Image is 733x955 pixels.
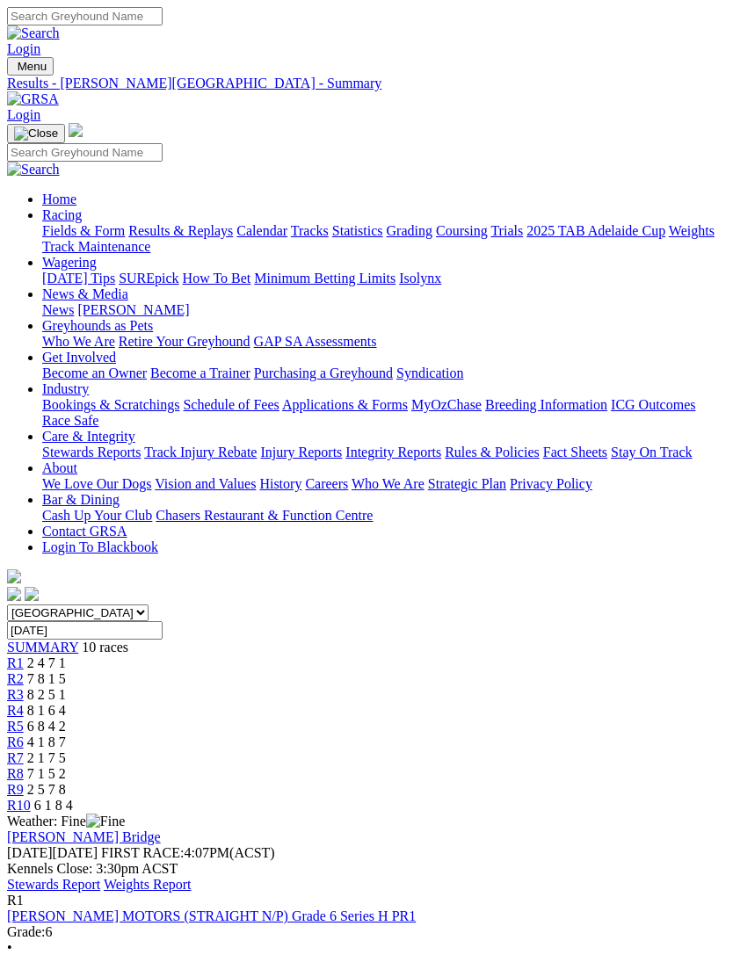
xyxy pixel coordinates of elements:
a: Bookings & Scratchings [42,397,179,412]
a: [PERSON_NAME] MOTORS (STRAIGHT N/P) Grade 6 Series H PR1 [7,908,416,923]
a: R1 [7,655,24,670]
a: Who We Are [42,334,115,349]
a: Race Safe [42,413,98,428]
a: Bar & Dining [42,492,120,507]
a: Weights Report [104,877,192,892]
div: Industry [42,397,726,429]
a: [PERSON_NAME] [77,302,189,317]
a: [DATE] Tips [42,271,115,286]
a: Industry [42,381,89,396]
a: Statistics [332,223,383,238]
a: History [259,476,301,491]
img: Search [7,162,60,177]
span: R6 [7,734,24,749]
span: 2 1 7 5 [27,750,66,765]
a: GAP SA Assessments [254,334,377,349]
span: Menu [18,60,47,73]
a: Stay On Track [611,445,692,459]
a: Calendar [236,223,287,238]
div: About [42,476,726,492]
a: Stewards Report [7,877,100,892]
a: Schedule of Fees [183,397,279,412]
div: Greyhounds as Pets [42,334,726,350]
a: Get Involved [42,350,116,365]
a: How To Bet [183,271,251,286]
a: Cash Up Your Club [42,508,152,523]
a: Wagering [42,255,97,270]
img: logo-grsa-white.png [69,123,83,137]
a: Results - [PERSON_NAME][GEOGRAPHIC_DATA] - Summary [7,76,726,91]
a: Retire Your Greyhound [119,334,250,349]
input: Search [7,143,163,162]
a: Weights [669,223,715,238]
span: SUMMARY [7,640,78,655]
input: Search [7,7,163,25]
img: Close [14,127,58,141]
a: R9 [7,782,24,797]
div: News & Media [42,302,726,318]
a: Applications & Forms [282,397,408,412]
a: Syndication [396,365,463,380]
a: MyOzChase [411,397,482,412]
a: Fact Sheets [543,445,607,459]
span: FIRST RACE: [101,845,184,860]
span: [DATE] [7,845,53,860]
a: Minimum Betting Limits [254,271,396,286]
span: 6 8 4 2 [27,719,66,734]
a: Results & Replays [128,223,233,238]
img: twitter.svg [25,587,39,601]
a: Greyhounds as Pets [42,318,153,333]
a: News & Media [42,286,128,301]
div: 6 [7,924,726,940]
a: R3 [7,687,24,702]
a: R2 [7,671,24,686]
a: Fields & Form [42,223,125,238]
a: Become a Trainer [150,365,250,380]
span: 7 1 5 2 [27,766,66,781]
span: 4 1 8 7 [27,734,66,749]
a: We Love Our Dogs [42,476,151,491]
a: About [42,460,77,475]
span: 7 8 1 5 [27,671,66,686]
span: 4:07PM(ACST) [101,845,275,860]
a: Stewards Reports [42,445,141,459]
input: Select date [7,621,163,640]
a: SUREpick [119,271,178,286]
span: 8 2 5 1 [27,687,66,702]
a: 2025 TAB Adelaide Cup [526,223,665,238]
span: Grade: [7,924,46,939]
a: Purchasing a Greyhound [254,365,393,380]
a: R4 [7,703,24,718]
a: Privacy Policy [510,476,592,491]
span: 6 1 8 4 [34,798,73,813]
a: R8 [7,766,24,781]
a: Become an Owner [42,365,147,380]
div: Wagering [42,271,726,286]
a: R7 [7,750,24,765]
a: Integrity Reports [345,445,441,459]
a: Grading [387,223,432,238]
img: GRSA [7,91,59,107]
a: Careers [305,476,348,491]
div: Racing [42,223,726,255]
a: Rules & Policies [445,445,540,459]
a: R5 [7,719,24,734]
img: facebook.svg [7,587,21,601]
button: Toggle navigation [7,57,54,76]
a: Injury Reports [260,445,342,459]
a: Who We Are [352,476,425,491]
span: • [7,940,12,955]
span: 2 4 7 1 [27,655,66,670]
span: 8 1 6 4 [27,703,66,718]
span: R1 [7,893,24,908]
img: Fine [86,814,125,829]
div: Care & Integrity [42,445,726,460]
